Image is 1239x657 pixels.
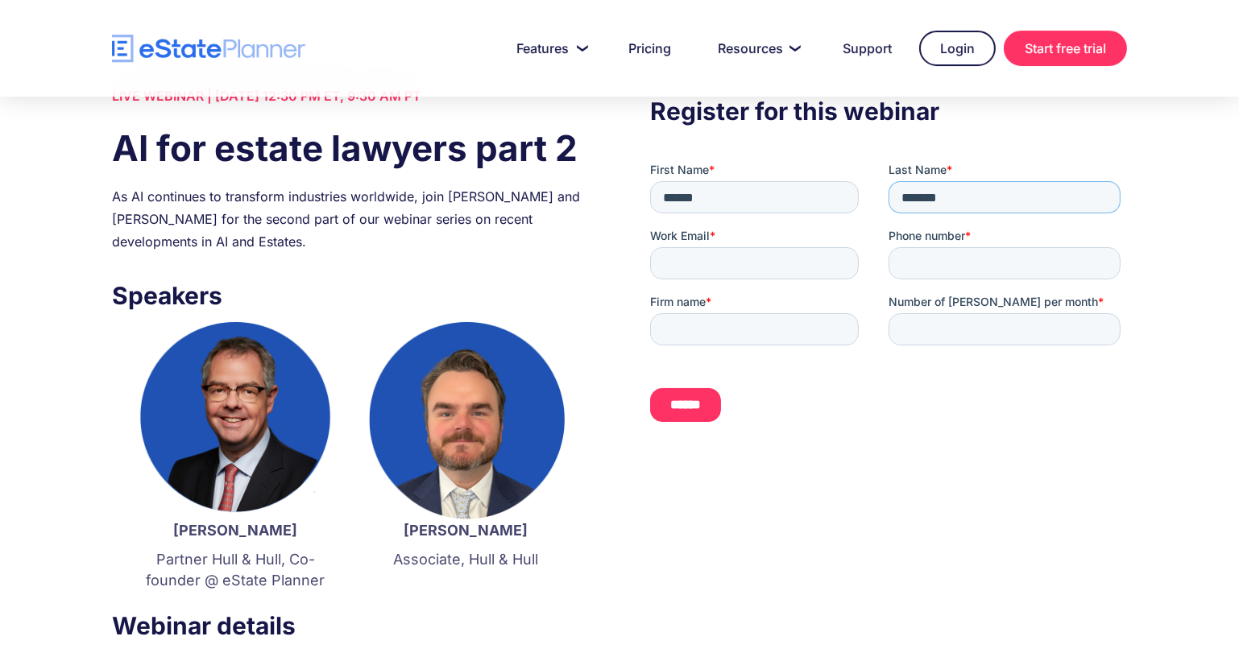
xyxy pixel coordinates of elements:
a: Features [497,32,601,64]
p: Partner Hull & Hull, Co-founder @ eState Planner [136,549,334,591]
strong: [PERSON_NAME] [404,522,528,539]
h3: Webinar details [112,607,589,644]
iframe: Form 0 [650,162,1127,435]
p: Associate, Hull & Hull [367,549,565,570]
h3: Register for this webinar [650,93,1127,130]
h3: Speakers [112,277,589,314]
strong: [PERSON_NAME] [173,522,297,539]
h1: AI for estate lawyers part 2 [112,123,589,173]
div: As AI continues to transform industries worldwide, join [PERSON_NAME] and [PERSON_NAME] for the s... [112,185,589,253]
a: Pricing [609,32,690,64]
a: Support [823,32,911,64]
a: Login [919,31,996,66]
a: Start free trial [1004,31,1127,66]
a: Resources [698,32,815,64]
a: home [112,35,305,63]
